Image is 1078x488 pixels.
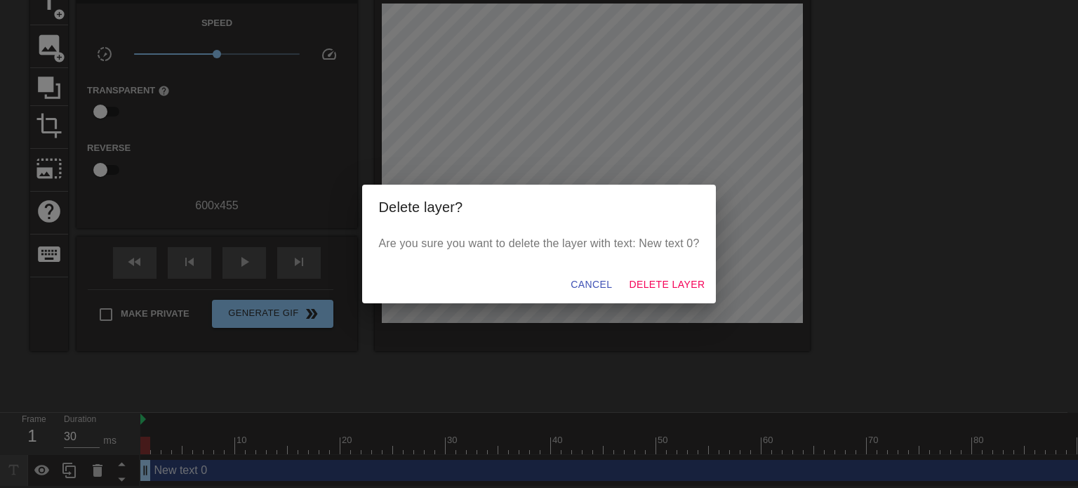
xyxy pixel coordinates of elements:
span: Delete Layer [629,276,705,294]
h2: Delete layer? [379,196,700,218]
span: Cancel [571,276,612,294]
p: Are you sure you want to delete the layer with text: New text 0? [379,235,700,252]
button: Cancel [565,272,618,298]
button: Delete Layer [623,272,710,298]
